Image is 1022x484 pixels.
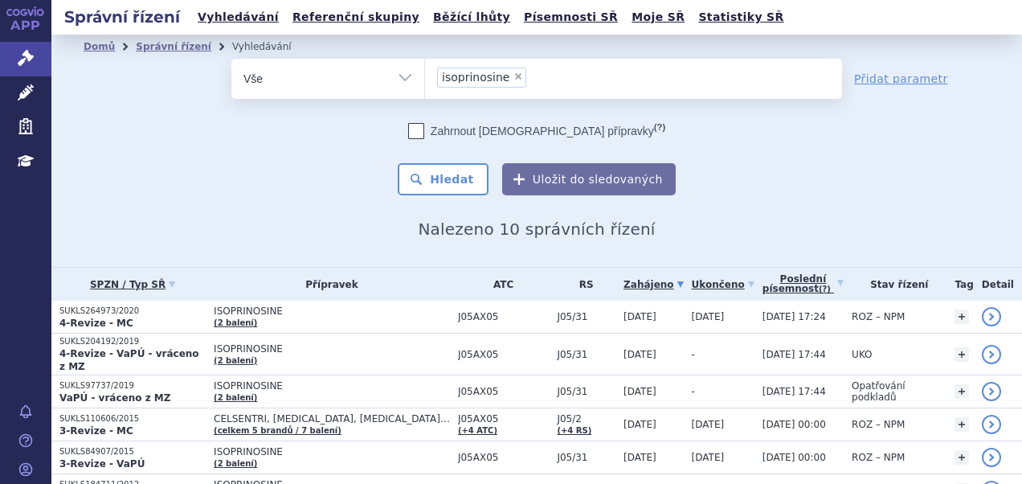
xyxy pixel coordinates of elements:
span: [DATE] 00:00 [762,419,826,430]
span: ISOPRINOSINE [214,306,450,317]
th: Tag [946,268,973,301]
a: Moje SŘ [627,6,689,28]
a: (2 balení) [214,318,257,327]
span: UKO [852,349,872,360]
input: isoprinosine [531,67,540,87]
span: J05/31 [557,386,615,397]
span: ROZ – NPM [852,419,905,430]
strong: 4-Revize - MC [59,318,133,329]
span: [DATE] [623,349,656,360]
span: J05AX05 [458,349,549,360]
th: Detail [974,268,1022,301]
th: ATC [450,268,549,301]
p: SUKLS204192/2019 [59,336,206,347]
span: J05/2 [557,413,615,425]
strong: VaPÚ - vráceno z MZ [59,392,170,404]
a: Zahájeno [623,273,683,296]
span: Opatřování podkladů [852,380,905,403]
a: + [955,384,969,399]
span: [DATE] [692,311,725,322]
th: Přípravek [206,268,450,301]
strong: 3-Revize - VaPÚ [59,458,145,470]
a: Písemnosti SŘ [519,6,623,28]
li: Vyhledávání [232,35,313,59]
span: [DATE] [692,419,725,430]
a: (2 balení) [214,356,257,365]
span: J05AX05 [458,386,549,397]
span: [DATE] [692,452,725,463]
span: J05/31 [557,311,615,322]
abbr: (?) [819,285,831,294]
span: [DATE] [623,452,656,463]
span: J05AX05 [458,452,549,463]
span: [DATE] [623,419,656,430]
a: detail [982,307,1001,326]
th: Stav řízení [844,268,946,301]
a: Vyhledávání [193,6,284,28]
a: detail [982,345,1001,364]
span: [DATE] 17:44 [762,349,826,360]
a: Statistiky SŘ [693,6,788,28]
a: Běžící lhůty [428,6,515,28]
span: ISOPRINOSINE [214,380,450,392]
label: Zahrnout [DEMOGRAPHIC_DATA] přípravky [408,123,665,139]
a: detail [982,415,1001,434]
button: Hledat [398,163,489,195]
a: Správní řízení [136,41,211,52]
a: (+4 ATC) [458,426,497,435]
span: Nalezeno 10 správních řízení [418,219,655,239]
a: (celkem 5 brandů / 7 balení) [214,426,341,435]
span: J05/31 [557,452,615,463]
span: J05AX05 [458,311,549,322]
span: isoprinosine [442,72,509,83]
a: + [955,417,969,432]
span: [DATE] 17:44 [762,386,826,397]
span: J05/31 [557,349,615,360]
strong: 3-Revize - MC [59,425,133,437]
a: (2 balení) [214,393,257,402]
span: ROZ – NPM [852,452,905,463]
a: + [955,310,969,324]
button: Uložit do sledovaných [502,163,676,195]
a: detail [982,448,1001,467]
a: + [955,347,969,362]
a: (+4 RS) [557,426,591,435]
span: ISOPRINOSINE [214,343,450,355]
a: Ukončeno [692,273,754,296]
strong: 4-Revize - VaPÚ - vráceno z MZ [59,348,199,372]
abbr: (?) [654,122,665,133]
a: Domů [84,41,115,52]
span: × [513,72,523,81]
span: [DATE] 00:00 [762,452,826,463]
p: SUKLS84907/2015 [59,446,206,457]
a: detail [982,382,1001,401]
a: Přidat parametr [854,71,948,87]
span: [DATE] [623,311,656,322]
span: J05AX05 [458,413,549,425]
span: ROZ – NPM [852,311,905,322]
span: - [692,349,695,360]
span: ISOPRINOSINE [214,446,450,457]
a: (2 balení) [214,459,257,468]
a: Poslednípísemnost(?) [762,268,844,301]
a: SPZN / Typ SŘ [59,273,206,296]
span: [DATE] 17:24 [762,311,826,322]
span: [DATE] [623,386,656,397]
p: SUKLS97737/2019 [59,380,206,392]
span: - [692,386,695,397]
th: RS [549,268,615,301]
h2: Správní řízení [51,6,193,28]
p: SUKLS110606/2015 [59,413,206,425]
span: CELSENTRI, [MEDICAL_DATA], [MEDICAL_DATA]… [214,413,450,425]
a: Referenční skupiny [288,6,424,28]
a: + [955,450,969,465]
p: SUKLS264973/2020 [59,306,206,317]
